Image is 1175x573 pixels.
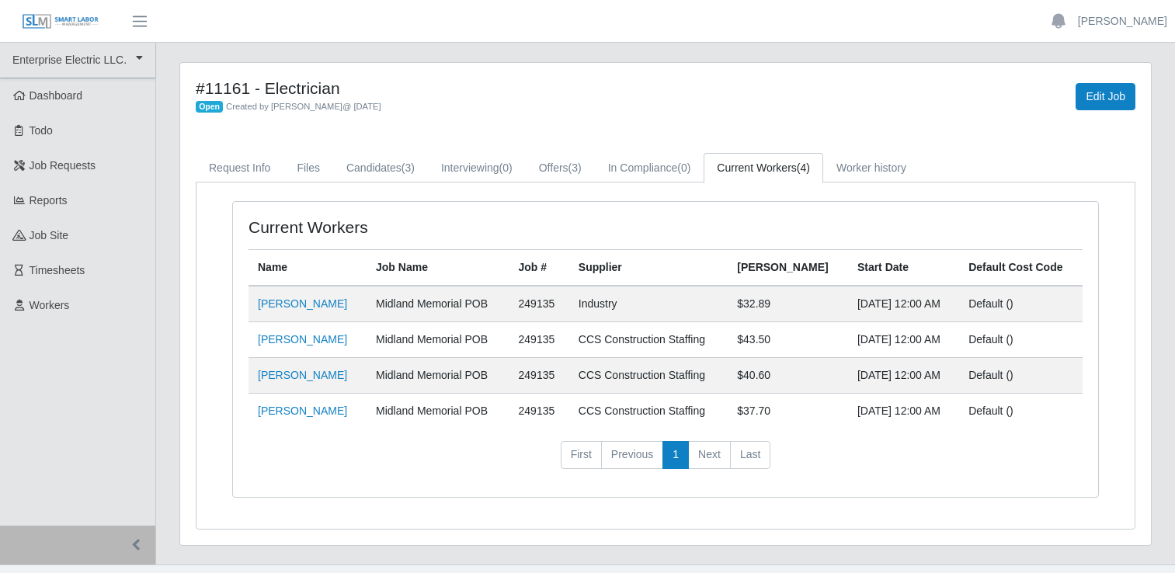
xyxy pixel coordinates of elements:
a: Worker history [823,153,919,183]
td: CCS Construction Staffing [569,394,728,429]
a: Candidates [333,153,428,183]
span: Dashboard [30,89,83,102]
span: (3) [568,161,582,174]
td: Midland Memorial POB [367,286,509,322]
span: Todo [30,124,53,137]
td: $43.50 [728,322,848,358]
td: Default () [959,286,1083,322]
span: Workers [30,299,70,311]
th: Default Cost Code [959,250,1083,286]
a: Interviewing [428,153,526,183]
td: Default () [959,358,1083,394]
a: [PERSON_NAME] [1078,13,1167,30]
td: Midland Memorial POB [367,358,509,394]
h4: Current Workers [249,217,582,237]
a: Offers [526,153,595,183]
td: $40.60 [728,358,848,394]
span: Reports [30,194,68,207]
span: (0) [499,161,513,174]
td: 249135 [509,394,569,429]
th: Supplier [569,250,728,286]
img: SLM Logo [22,13,99,30]
td: [DATE] 12:00 AM [848,394,959,429]
a: Files [283,153,333,183]
a: [PERSON_NAME] [258,405,347,417]
td: [DATE] 12:00 AM [848,358,959,394]
a: [PERSON_NAME] [258,297,347,310]
th: Job # [509,250,569,286]
td: $37.70 [728,394,848,429]
nav: pagination [249,441,1083,481]
span: Timesheets [30,264,85,276]
td: Industry [569,286,728,322]
a: In Compliance [595,153,704,183]
td: [DATE] 12:00 AM [848,286,959,322]
td: [DATE] 12:00 AM [848,322,959,358]
a: [PERSON_NAME] [258,333,347,346]
td: $32.89 [728,286,848,322]
td: Midland Memorial POB [367,394,509,429]
th: Job Name [367,250,509,286]
span: (4) [797,161,810,174]
a: Request Info [196,153,283,183]
span: (3) [402,161,415,174]
th: Name [249,250,367,286]
td: CCS Construction Staffing [569,358,728,394]
td: Default () [959,322,1083,358]
span: Created by [PERSON_NAME] @ [DATE] [226,102,381,111]
span: Job Requests [30,159,96,172]
span: job site [30,229,69,241]
td: Midland Memorial POB [367,322,509,358]
td: Default () [959,394,1083,429]
td: 249135 [509,322,569,358]
td: 249135 [509,286,569,322]
a: Edit Job [1076,83,1135,110]
th: Start Date [848,250,959,286]
a: Current Workers [704,153,823,183]
span: Open [196,101,223,113]
td: 249135 [509,358,569,394]
a: [PERSON_NAME] [258,369,347,381]
th: [PERSON_NAME] [728,250,848,286]
td: CCS Construction Staffing [569,322,728,358]
span: (0) [677,161,690,174]
h4: #11161 - Electrician [196,78,734,98]
a: 1 [662,441,689,469]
